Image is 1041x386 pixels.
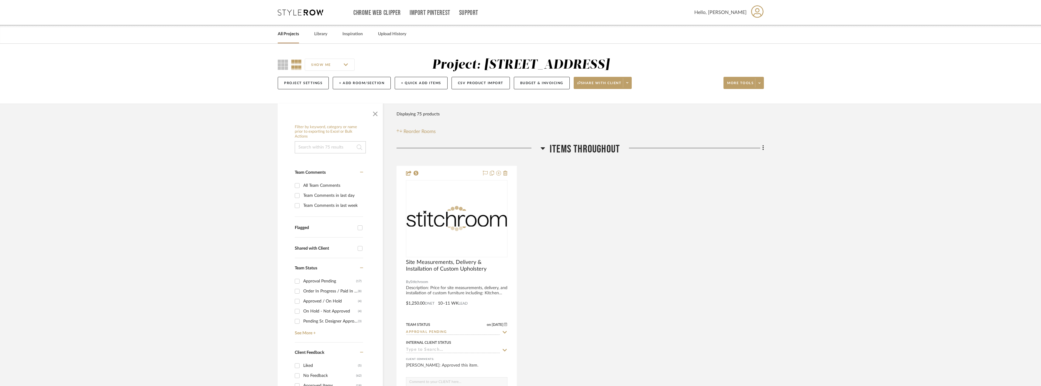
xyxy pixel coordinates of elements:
[358,361,362,371] div: (5)
[577,81,622,90] span: Share with client
[295,266,317,270] span: Team Status
[303,296,358,306] div: Approved / On Hold
[407,211,507,227] img: Site Measurements, Delivery & Installation of Custom Upholstery
[410,279,428,285] span: Stitchroom
[397,108,440,120] div: Displaying 75 products
[314,30,327,38] a: Library
[404,128,436,135] span: Reorder Rooms
[295,350,324,355] span: Client Feedback
[452,77,510,89] button: CSV Product Import
[303,316,358,326] div: Pending Sr. Designer Approval
[303,371,356,381] div: No Feedback
[550,143,620,156] span: Items Throughout
[303,286,358,296] div: Order In Progress / Paid In Full w/ Freight, No Balance due
[293,326,363,336] a: See More +
[358,286,362,296] div: (8)
[378,30,406,38] a: Upload History
[491,323,504,327] span: [DATE]
[358,296,362,306] div: (4)
[333,77,391,89] button: + Add Room/Section
[727,81,754,90] span: More tools
[295,170,326,175] span: Team Comments
[723,77,764,89] button: More tools
[406,279,410,285] span: By
[303,181,362,190] div: All Team Comments
[356,371,362,381] div: (62)
[487,323,491,326] span: on
[295,141,366,153] input: Search within 75 results
[406,347,500,353] input: Type to Search…
[353,10,401,15] a: Chrome Web Clipper
[295,246,355,251] div: Shared with Client
[303,201,362,210] div: Team Comments in last week
[406,362,507,374] div: [PERSON_NAME]: Approved this item.
[432,59,610,71] div: Project: [STREET_ADDRESS]
[278,77,329,89] button: Project Settings
[342,30,363,38] a: Inspiration
[410,10,450,15] a: Import Pinterest
[295,225,355,231] div: Flagged
[406,322,430,327] div: Team Status
[278,30,299,38] a: All Projects
[694,9,747,16] span: Hello, [PERSON_NAME]
[395,77,448,89] button: + Quick Add Items
[303,306,358,316] div: On Hold - Not Approved
[358,306,362,316] div: (4)
[303,191,362,200] div: Team Comments in last day
[514,77,570,89] button: Budget & Invoicing
[397,128,436,135] button: Reorder Rooms
[369,107,381,119] button: Close
[406,340,451,345] div: Internal Client Status
[574,77,632,89] button: Share with client
[303,361,358,371] div: Liked
[295,125,366,139] h6: Filter by keyword, category or name prior to exporting to Excel or Bulk Actions
[303,276,356,286] div: Approval Pending
[406,330,500,335] input: Type to Search…
[406,259,507,272] span: Site Measurements, Delivery & Installation of Custom Upholstery
[356,276,362,286] div: (17)
[459,10,478,15] a: Support
[358,316,362,326] div: (3)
